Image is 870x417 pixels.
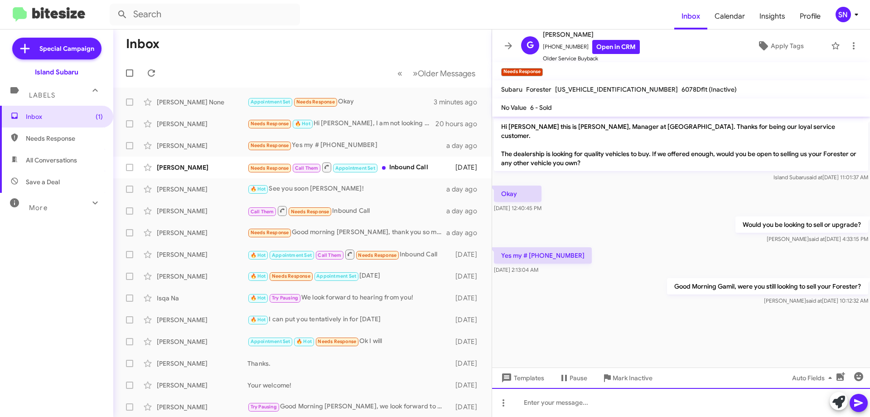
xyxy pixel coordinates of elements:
p: Okay [494,186,541,202]
div: [DATE] [451,337,484,346]
span: 6 - Sold [530,103,552,112]
div: Good morning [PERSON_NAME], thank you so much for asking! But I think I contacted Victory Subaru,... [247,227,446,238]
a: Profile [793,3,828,29]
nav: Page navigation example [392,64,481,83]
span: 🔥 Hot [296,339,312,344]
div: [PERSON_NAME] [157,272,247,281]
span: 🔥 Hot [251,273,266,279]
span: Appointment Set [251,99,290,105]
div: [PERSON_NAME] [157,119,247,128]
button: Next [407,64,481,83]
span: All Conversations [26,156,77,165]
div: Isqa Na [157,294,247,303]
div: [PERSON_NAME] [157,381,247,390]
button: Previous [392,64,408,83]
input: Search [110,4,300,25]
span: Pause [570,370,587,386]
div: [PERSON_NAME] [157,206,247,216]
p: Good Morning Gamil, were you still looking to sell your Forester? [667,278,868,294]
span: 🔥 Hot [251,317,266,323]
div: 3 minutes ago [434,98,484,107]
button: Auto Fields [785,370,843,386]
div: [DATE] [451,381,484,390]
span: G [527,38,534,53]
span: Mark Inactive [613,370,652,386]
div: I can put you tentatively in for [DATE] [247,314,451,325]
div: [DATE] [451,402,484,412]
span: Needs Response [26,134,103,143]
h1: Inbox [126,37,159,51]
div: Inbound Call [247,205,446,216]
span: Appointment Set [335,165,375,171]
span: [PERSON_NAME] [543,29,640,40]
div: Ok I will [247,336,451,347]
span: Island Subaru [DATE] 11:01:37 AM [773,174,868,181]
div: [DATE] [451,272,484,281]
div: [PERSON_NAME] [157,141,247,150]
span: Call Them [251,209,274,215]
span: 🔥 Hot [251,186,266,192]
div: [DATE] [451,315,484,324]
span: Needs Response [251,165,289,171]
div: [PERSON_NAME] [157,228,247,237]
span: Auto Fields [792,370,836,386]
span: 🔥 Hot [251,252,266,258]
div: [PERSON_NAME] [157,402,247,412]
div: Okay [247,97,434,107]
div: Inbound Call [247,162,451,173]
span: Needs Response [251,142,289,148]
div: [PERSON_NAME] [157,315,247,324]
p: Hi [PERSON_NAME] this is [PERSON_NAME], Manager at [GEOGRAPHIC_DATA]. Thanks for being our loyal ... [494,118,868,171]
div: [PERSON_NAME] [157,163,247,172]
div: [PERSON_NAME] None [157,98,247,107]
div: a day ago [446,141,484,150]
a: Special Campaign [12,38,101,59]
span: 🔥 Hot [251,295,266,301]
div: a day ago [446,228,484,237]
span: Subaru [501,85,522,93]
p: Yes my # [PHONE_NUMBER] [494,247,592,264]
span: (1) [96,112,103,121]
span: » [413,68,418,79]
div: SN [836,7,851,22]
div: 20 hours ago [435,119,484,128]
span: Apply Tags [771,38,804,54]
div: We look forward to hearing from you! [247,293,451,303]
span: Forester [526,85,551,93]
span: Labels [29,91,55,99]
span: Inbox [674,3,707,29]
span: Needs Response [296,99,335,105]
p: Would you be looking to sell or upgrade? [735,216,868,233]
span: « [397,68,402,79]
span: Try Pausing [272,295,298,301]
span: Older Service Buyback [543,54,640,63]
span: More [29,204,48,212]
button: Apply Tags [734,38,826,54]
div: Your welcome! [247,381,451,390]
a: Calendar [707,3,752,29]
div: [DATE] [247,271,451,281]
span: [DATE] 2:13:04 AM [494,266,538,273]
a: Insights [752,3,793,29]
div: [DATE] [451,359,484,368]
span: Needs Response [251,121,289,127]
div: Inbound Call [247,249,451,260]
span: Templates [499,370,544,386]
span: Appointment Set [251,339,290,344]
span: said at [806,297,822,304]
span: [PERSON_NAME] [DATE] 10:12:32 AM [764,297,868,304]
button: Pause [551,370,594,386]
a: Open in CRM [592,40,640,54]
span: Needs Response [251,230,289,235]
span: said at [807,174,822,181]
div: Island Subaru [35,68,78,77]
span: [PERSON_NAME] [DATE] 4:33:15 PM [767,235,868,242]
span: Needs Response [272,273,310,279]
span: Older Messages [418,69,475,78]
span: 🔥 Hot [295,121,310,127]
span: Appointment Set [272,252,312,258]
span: Appointment Set [316,273,356,279]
